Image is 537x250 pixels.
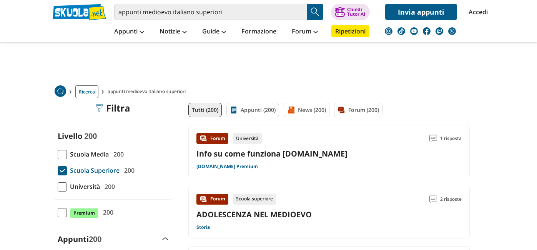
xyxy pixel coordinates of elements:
[112,25,146,39] a: Appunti
[101,182,115,192] span: 200
[287,106,295,114] img: News filtro contenuto
[233,133,262,144] div: Università
[385,27,392,35] img: instagram
[196,163,258,170] a: [DOMAIN_NAME] Premium
[284,103,329,117] a: News (200)
[440,133,462,144] span: 1 risposta
[95,103,130,113] div: Filtra
[410,27,418,35] img: youtube
[331,4,370,20] button: ChiediTutor AI
[307,4,323,20] button: Search Button
[440,194,462,205] span: 2 risposte
[196,194,228,205] div: Forum
[226,103,279,117] a: Appunti (200)
[436,27,443,35] img: twitch
[58,234,101,244] label: Appunti
[121,165,135,175] span: 200
[334,103,382,117] a: Forum (200)
[200,135,207,142] img: Forum contenuto
[200,25,228,39] a: Guide
[55,85,66,97] img: Home
[309,6,321,18] img: Cerca appunti, riassunti o versioni
[239,25,278,39] a: Formazione
[67,165,120,175] span: Scuola Superiore
[385,4,457,20] a: Invia appunti
[347,7,365,17] div: Chiedi Tutor AI
[331,25,369,37] a: Ripetizioni
[397,27,405,35] img: tiktok
[423,27,431,35] img: facebook
[429,135,437,142] img: Commenti lettura
[469,4,485,20] a: Accedi
[100,207,113,217] span: 200
[188,103,222,117] a: Tutti (200)
[108,85,189,98] span: appunti medioevo italiano superiori
[67,182,100,192] span: Università
[75,85,98,98] a: Ricerca
[95,104,103,112] img: Filtra filtri mobile
[230,106,238,114] img: Appunti filtro contenuto
[196,148,347,159] a: Info su come funziona [DOMAIN_NAME]
[196,209,312,220] a: ADOLESCENZA NEL MEDIOEVO
[196,133,228,144] div: Forum
[429,195,437,203] img: Commenti lettura
[200,195,207,203] img: Forum contenuto
[67,149,109,159] span: Scuola Media
[70,208,98,218] span: Premium
[89,234,101,244] span: 200
[158,25,189,39] a: Notizie
[196,224,210,230] a: Storia
[290,25,320,39] a: Forum
[58,131,82,141] label: Livello
[114,4,307,20] input: Cerca appunti, riassunti o versioni
[55,85,66,98] a: Home
[233,194,276,205] div: Scuola superiore
[110,149,124,159] span: 200
[337,106,345,114] img: Forum filtro contenuto
[162,237,168,240] img: Apri e chiudi sezione
[84,131,97,141] span: 200
[448,27,456,35] img: WhatsApp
